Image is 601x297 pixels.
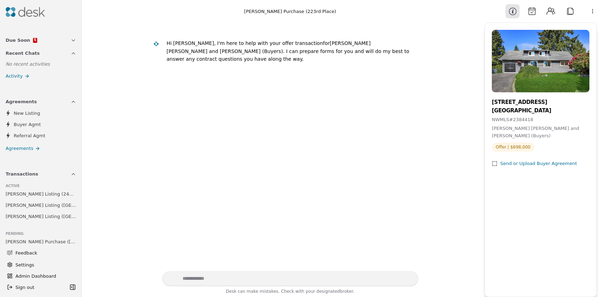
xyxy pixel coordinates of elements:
div: . I can prepare forms for you and will do my best to answer any contract questions you have along... [167,48,409,62]
span: Recent Chats [6,49,40,57]
div: [GEOGRAPHIC_DATA] [492,106,589,115]
span: [PERSON_NAME] Listing ([GEOGRAPHIC_DATA] #A) [6,213,76,220]
span: Due Soon [6,37,30,44]
button: Sign out [4,282,68,293]
div: [STREET_ADDRESS] [492,98,589,106]
textarea: Write your prompt here [163,271,418,286]
span: Agreements [6,98,37,105]
div: Desk can make mistakes. Check with your broker. [163,288,418,297]
span: designated [316,289,340,294]
span: Transactions [6,170,38,178]
button: Agreements [1,95,80,108]
span: Admin Dashboard [15,272,75,280]
button: Feedback [3,246,76,259]
span: [PERSON_NAME] Listing (244th Pl) [6,190,76,198]
span: [PERSON_NAME] Listing ([GEOGRAPHIC_DATA]) [6,202,76,209]
div: Active [6,183,76,189]
div: Hi [PERSON_NAME], I'm here to help with your offer transaction [167,40,323,46]
span: Sign out [15,284,34,291]
button: Due Soon5 [1,34,80,47]
span: Activity [6,72,23,80]
span: Feedback [15,249,72,257]
span: Referral Agmt [14,132,45,139]
div: Send or Upload Buyer Agreement [500,160,577,167]
div: [PERSON_NAME] Purchase (223rd Place) [244,8,336,15]
span: Buyer Agmt [14,121,41,128]
button: Admin Dashboard [4,270,78,282]
span: New Listing [14,110,40,117]
span: No recent activities [6,61,50,67]
button: Recent Chats [1,47,80,60]
span: 5 [34,38,36,42]
button: Settings [4,259,78,270]
div: Pending [6,231,76,237]
img: Desk [6,7,45,17]
img: Property [492,30,589,92]
div: NWMLS # 2384418 [492,116,589,124]
button: Transactions [1,167,80,180]
a: Agreements [1,143,80,153]
span: Offer | $698,000 [492,143,534,152]
img: Desk [153,41,159,47]
span: [PERSON_NAME] [PERSON_NAME] and [PERSON_NAME] (Buyers) [492,126,579,138]
span: Agreements [6,145,33,152]
span: [PERSON_NAME] Purchase ([GEOGRAPHIC_DATA]) [6,238,76,245]
span: Settings [15,261,34,269]
div: for [323,40,330,46]
a: Activity [1,71,80,81]
button: Send or Upload Buyer Agreement [492,160,577,167]
div: [PERSON_NAME] [PERSON_NAME] and [PERSON_NAME] (Buyers) [167,39,412,63]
